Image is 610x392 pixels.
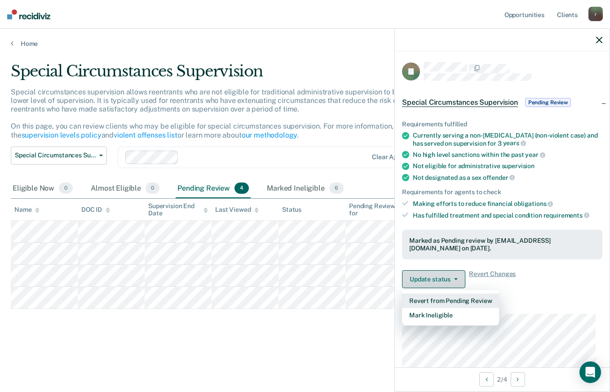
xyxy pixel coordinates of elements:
span: Special Circumstances Supervision [15,151,96,159]
div: Has fulfilled treatment and special condition [413,211,602,219]
a: violent offenses list [114,131,177,139]
div: Last Viewed [215,206,259,214]
div: Not eligible for administrative [413,162,602,170]
span: 6 [329,183,344,194]
span: year [525,151,545,158]
p: Special circumstances supervision allows reentrants who are not eligible for traditional administ... [11,88,452,139]
span: years [503,139,526,147]
span: Revert Changes [469,270,516,288]
div: Clear agents [372,153,410,161]
button: Mark Ineligible [402,308,499,322]
div: Open Intercom Messenger [579,361,601,383]
span: 4 [234,183,249,194]
div: Pending Review [176,179,251,199]
div: Almost Eligible [89,179,161,199]
img: Recidiviz [7,9,50,19]
div: Supervision End Date [148,202,208,218]
div: Status [282,206,301,214]
div: Name [14,206,40,214]
div: Marked as Pending review by [EMAIL_ADDRESS][DOMAIN_NAME] on [DATE]. [409,237,595,252]
span: 0 [59,183,73,194]
div: Requirements fulfilled [402,120,602,128]
span: supervision [502,162,535,169]
button: Previous Opportunity [479,372,494,387]
button: Next Opportunity [511,372,525,387]
div: Special Circumstances Supervision [11,62,469,88]
div: Pending Review for [349,202,409,218]
div: Making efforts to reduce financial [413,200,602,208]
div: Marked Ineligible [265,179,345,199]
a: supervision levels policy [22,131,102,139]
span: obligations [514,200,553,207]
div: Special Circumstances SupervisionPending Review [395,88,610,117]
span: Pending Review [525,98,571,107]
div: Eligible Now [11,179,75,199]
button: Revert from Pending Review [402,294,499,308]
div: Not designated as a sex [413,174,602,182]
a: our methodology [242,131,297,139]
div: 2 / 4 [395,367,610,391]
div: r [588,7,603,21]
span: Special Circumstances Supervision [402,98,518,107]
span: offender [483,174,515,181]
div: Currently serving a non-[MEDICAL_DATA] (non-violent case) and has served on supervision for 3 [413,132,602,147]
div: DOC ID [81,206,110,214]
a: Home [11,40,599,48]
div: No high level sanctions within the past [413,151,602,159]
div: Requirements for agents to check [402,188,602,196]
dt: Supervision [402,303,602,310]
span: 0 [146,183,159,194]
span: requirements [544,212,589,219]
button: Update status [402,270,465,288]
